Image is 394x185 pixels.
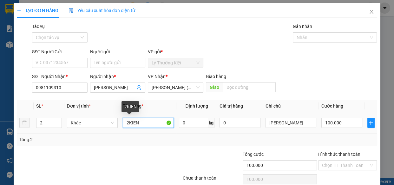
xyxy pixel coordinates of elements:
[293,24,312,29] label: Gán nhãn
[60,33,112,42] div: 50.000
[369,9,374,14] span: close
[263,100,319,112] th: Ghi chú
[223,82,276,92] input: Dọc đường
[185,103,208,109] span: Định lượng
[32,73,88,80] div: SĐT Người Nhận
[208,118,214,128] span: kg
[69,8,74,13] img: icon
[17,8,58,13] span: TẠO ĐƠN HÀNG
[136,85,141,90] span: user-add
[61,21,112,30] div: 0913456531
[266,118,317,128] input: Ghi Chú
[220,118,260,128] input: 0
[32,48,88,55] div: SĐT Người Gửi
[61,13,112,21] div: SANH
[19,118,30,128] button: delete
[368,120,374,125] span: plus
[90,73,146,80] div: Người nhận
[32,24,45,29] label: Tác vụ
[220,103,243,109] span: Giá trị hàng
[148,48,203,55] div: VP gửi
[152,83,200,92] span: Mỹ Hương (Hàng)
[5,6,15,13] span: Gửi:
[318,152,360,157] label: Hình thức thanh toán
[36,103,41,109] span: SL
[65,45,74,54] span: SL
[321,103,343,109] span: Cước hàng
[60,35,69,42] span: CC :
[5,46,112,54] div: Tên hàng: 1 MON ( : 1 )
[71,118,114,128] span: Khác
[5,5,56,21] div: Lý Thường Kiệt
[67,103,91,109] span: Đơn vị tính
[61,5,112,13] div: Bàu Đồn
[367,118,375,128] button: plus
[19,136,153,143] div: Tổng: 2
[17,8,21,13] span: plus
[148,74,166,79] span: VP Nhận
[206,82,223,92] span: Giao
[90,48,146,55] div: Người gửi
[363,3,380,21] button: Close
[61,6,76,13] span: Nhận:
[123,118,174,128] input: VD: Bàn, Ghế
[152,58,200,68] span: Lý Thường Kiệt
[243,152,264,157] span: Tổng cước
[69,8,135,13] span: Yêu cầu xuất hóa đơn điện tử
[121,101,139,112] div: 2KIEN
[206,74,226,79] span: Giao hàng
